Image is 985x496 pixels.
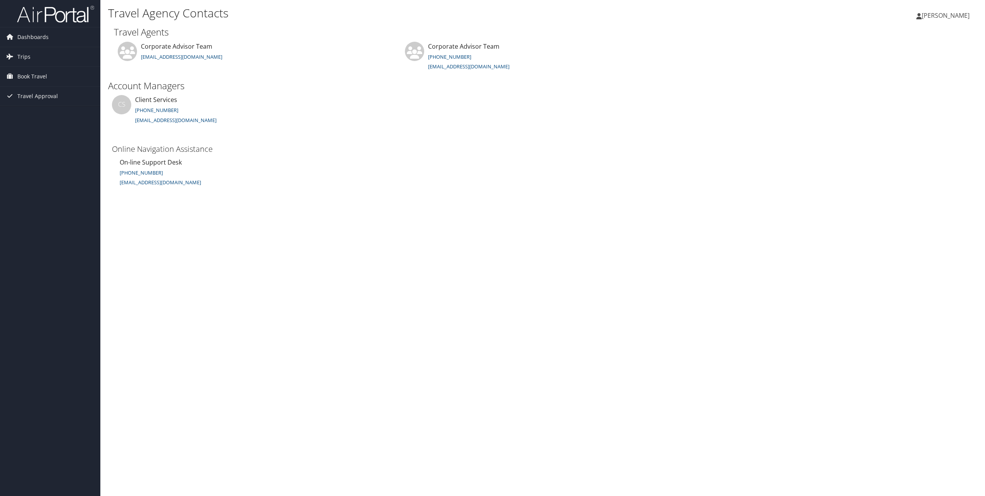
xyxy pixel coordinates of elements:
[135,95,177,104] span: Client Services
[17,87,58,106] span: Travel Approval
[112,144,323,155] h3: Online Navigation Assistance
[17,27,49,47] span: Dashboards
[428,63,509,70] a: [EMAIL_ADDRESS][DOMAIN_NAME]
[120,179,201,186] small: [EMAIL_ADDRESS][DOMAIN_NAME]
[17,67,47,86] span: Book Travel
[120,169,163,176] a: [PHONE_NUMBER]
[120,158,182,166] span: On-line Support Desk
[135,107,178,114] a: [PHONE_NUMBER]
[114,25,971,39] h2: Travel Agents
[17,5,94,23] img: airportal-logo.png
[135,117,217,124] a: [EMAIL_ADDRESS][DOMAIN_NAME]
[916,4,977,27] a: [PERSON_NAME]
[120,178,201,186] a: [EMAIL_ADDRESS][DOMAIN_NAME]
[141,42,212,51] span: Corporate Advisor Team
[108,5,687,21] h1: Travel Agency Contacts
[141,53,222,60] a: [EMAIL_ADDRESS][DOMAIN_NAME]
[428,53,471,60] a: [PHONE_NUMBER]
[17,47,30,66] span: Trips
[112,95,131,114] div: CS
[922,11,970,20] span: [PERSON_NAME]
[428,42,499,51] span: Corporate Advisor Team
